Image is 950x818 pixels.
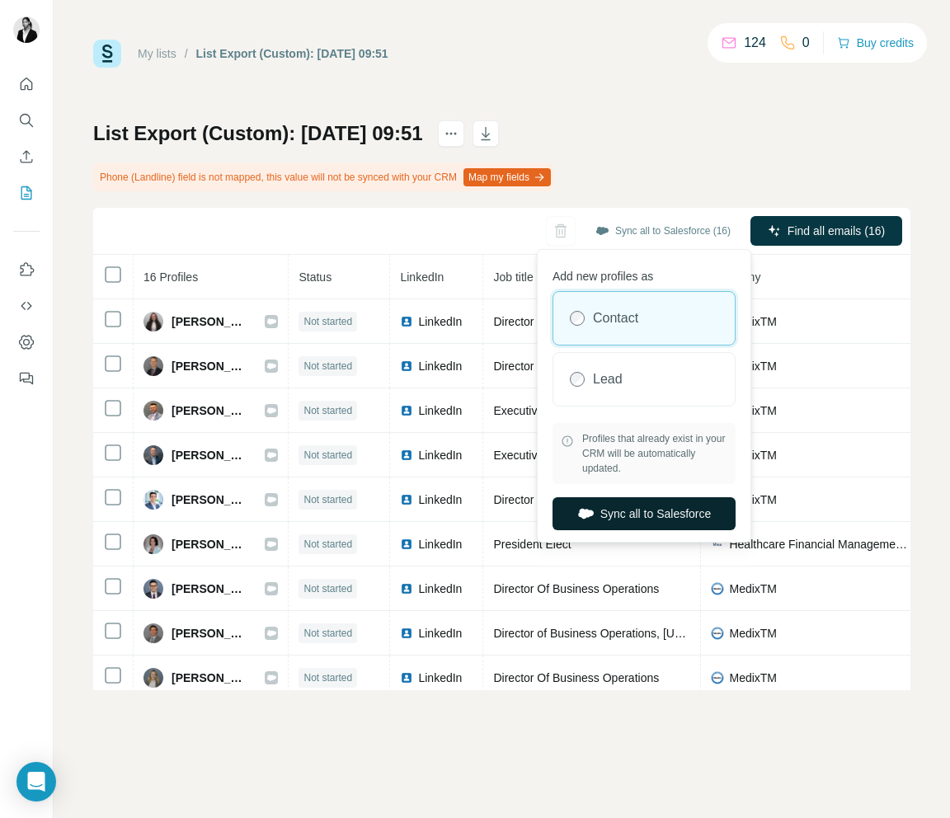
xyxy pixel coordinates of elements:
[711,582,724,595] img: company-logo
[553,261,736,284] p: Add new profiles as
[400,493,413,506] img: LinkedIn logo
[493,627,817,640] span: Director of Business Operations, [US_STATE] and [US_STATE]
[729,402,777,419] span: MedixTM
[418,536,462,552] span: LinkedIn
[493,671,659,684] span: Director Of Business Operations
[711,671,724,684] img: company-logo
[172,358,248,374] span: [PERSON_NAME]
[172,581,248,597] span: [PERSON_NAME]
[172,670,248,686] span: [PERSON_NAME]
[303,403,352,418] span: Not started
[493,449,709,462] span: Executive Director of Business Operations
[837,31,914,54] button: Buy credits
[788,223,885,239] span: Find all emails (16)
[172,447,248,463] span: [PERSON_NAME]
[418,402,462,419] span: LinkedIn
[143,534,163,554] img: Avatar
[438,120,464,147] button: actions
[143,445,163,465] img: Avatar
[13,255,40,284] button: Use Surfe on LinkedIn
[400,404,413,417] img: LinkedIn logo
[400,315,413,328] img: LinkedIn logo
[13,327,40,357] button: Dashboard
[303,581,352,596] span: Not started
[584,219,742,243] button: Sync all to Salesforce (16)
[400,582,413,595] img: LinkedIn logo
[729,581,777,597] span: MedixTM
[303,537,352,552] span: Not started
[493,404,709,417] span: Executive Director of Business Operations
[493,315,659,328] span: Director Of Business Operations
[418,491,462,508] span: LinkedIn
[13,291,40,321] button: Use Surfe API
[303,670,352,685] span: Not started
[143,668,163,688] img: Avatar
[13,142,40,172] button: Enrich CSV
[172,625,248,642] span: [PERSON_NAME]
[303,626,352,641] span: Not started
[729,536,908,552] span: Healthcare Financial Management Leadership Council
[196,45,388,62] div: List Export (Custom): [DATE] 09:51
[750,216,902,246] button: Find all emails (16)
[143,356,163,376] img: Avatar
[13,178,40,208] button: My lists
[185,45,188,62] li: /
[400,671,413,684] img: LinkedIn logo
[172,491,248,508] span: [PERSON_NAME]
[582,431,727,476] span: Profiles that already exist in your CRM will be automatically updated.
[172,313,248,330] span: [PERSON_NAME]
[143,579,163,599] img: Avatar
[400,627,413,640] img: LinkedIn logo
[418,313,462,330] span: LinkedIn
[493,493,656,506] span: Director of Business Operations
[493,582,659,595] span: Director Of Business Operations
[303,492,352,507] span: Not started
[493,270,533,284] span: Job title
[400,360,413,373] img: LinkedIn logo
[400,449,413,462] img: LinkedIn logo
[802,33,810,53] p: 0
[172,536,248,552] span: [PERSON_NAME]
[493,538,571,551] span: President Elect
[711,627,724,640] img: company-logo
[16,762,56,802] div: Open Intercom Messenger
[729,358,777,374] span: MedixTM
[418,447,462,463] span: LinkedIn
[400,538,413,551] img: LinkedIn logo
[143,270,198,284] span: 16 Profiles
[593,369,623,389] label: Lead
[729,447,777,463] span: MedixTM
[303,359,352,374] span: Not started
[138,47,176,60] a: My lists
[143,312,163,331] img: Avatar
[13,364,40,393] button: Feedback
[711,538,724,551] img: company-logo
[13,106,40,135] button: Search
[93,163,554,191] div: Phone (Landline) field is not mapped, this value will not be synced with your CRM
[418,670,462,686] span: LinkedIn
[172,402,248,419] span: [PERSON_NAME]
[13,16,40,43] img: Avatar
[418,581,462,597] span: LinkedIn
[299,270,332,284] span: Status
[744,33,766,53] p: 124
[418,358,462,374] span: LinkedIn
[553,497,736,530] button: Sync all to Salesforce
[303,314,352,329] span: Not started
[13,69,40,99] button: Quick start
[593,308,638,328] label: Contact
[463,168,551,186] button: Map my fields
[303,448,352,463] span: Not started
[493,360,656,373] span: Director of Business Operations
[93,40,121,68] img: Surfe Logo
[418,625,462,642] span: LinkedIn
[729,625,777,642] span: MedixTM
[729,670,777,686] span: MedixTM
[143,490,163,510] img: Avatar
[143,623,163,643] img: Avatar
[143,401,163,421] img: Avatar
[400,270,444,284] span: LinkedIn
[93,120,423,147] h1: List Export (Custom): [DATE] 09:51
[729,313,777,330] span: MedixTM
[729,491,777,508] span: MedixTM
